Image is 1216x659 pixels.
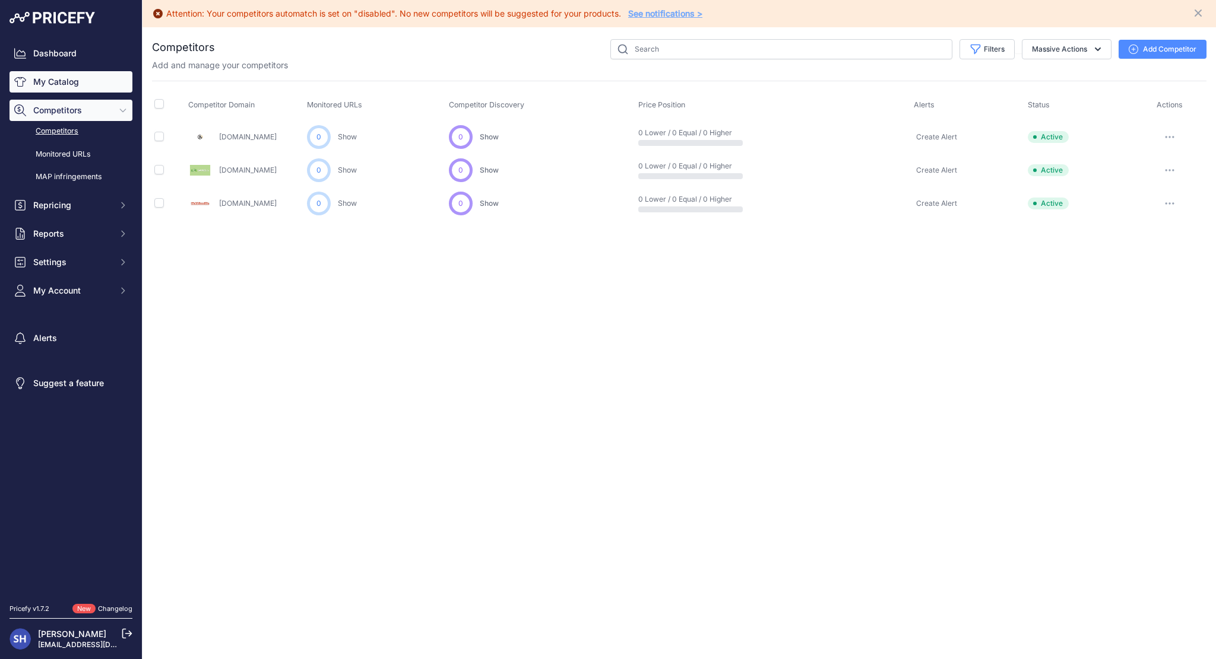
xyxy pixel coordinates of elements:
[33,199,111,211] span: Repricing
[33,256,111,268] span: Settings
[1119,40,1206,59] button: Add Competitor
[916,132,957,142] span: Create Alert
[316,198,321,209] span: 0
[1028,164,1069,176] span: Active
[33,285,111,297] span: My Account
[33,228,111,240] span: Reports
[166,8,621,20] div: Attention: Your competitors automatch is set on "disabled". No new competitors will be suggested ...
[1192,5,1206,19] button: Close
[152,59,288,71] p: Add and manage your competitors
[916,165,957,175] span: Create Alert
[914,164,957,176] a: Create Alert
[9,195,132,216] button: Repricing
[916,199,957,208] span: Create Alert
[9,167,132,187] a: MAP infringements
[480,199,499,208] span: Show
[480,132,499,141] span: Show
[338,132,357,141] a: Show
[914,198,957,209] a: Create Alert
[38,629,106,639] a: [PERSON_NAME]
[9,100,132,121] button: Competitors
[610,39,952,59] input: Search
[9,327,132,349] a: Alerts
[458,198,463,209] span: 0
[914,100,935,109] span: Alerts
[98,604,132,613] a: Changelog
[188,100,255,109] span: Competitor Domain
[9,373,132,394] a: Suggest a feature
[338,165,357,174] a: Show
[9,251,132,273] button: Settings
[9,604,49,614] div: Pricefy v1.7.2
[638,100,685,109] span: Price Position
[338,199,357,208] a: Show
[628,8,702,18] a: See notifications >
[1028,131,1069,143] span: Active
[9,121,132,142] a: Competitors
[1028,198,1069,209] span: Active
[449,100,524,109] span: Competitor Discovery
[1022,39,1111,59] button: Massive Actions
[72,604,96,614] span: New
[9,280,132,301] button: My Account
[9,223,132,244] button: Reports
[9,12,95,24] img: Pricefy Logo
[458,132,463,142] span: 0
[1157,100,1183,109] span: Actions
[307,100,362,109] span: Monitored URLs
[9,43,132,64] a: Dashboard
[959,39,1015,59] button: Filters
[9,43,132,590] nav: Sidebar
[480,165,499,174] span: Show
[1028,100,1050,109] span: Status
[316,132,321,142] span: 0
[152,39,215,56] h2: Competitors
[219,165,277,174] a: [DOMAIN_NAME]
[638,161,714,171] p: 0 Lower / 0 Equal / 0 Higher
[38,640,162,649] a: [EMAIL_ADDRESS][DOMAIN_NAME]
[638,128,714,138] p: 0 Lower / 0 Equal / 0 Higher
[914,131,957,143] a: Create Alert
[9,71,132,93] a: My Catalog
[219,199,277,208] a: [DOMAIN_NAME]
[33,104,111,116] span: Competitors
[316,165,321,176] span: 0
[9,144,132,165] a: Monitored URLs
[458,165,463,176] span: 0
[638,195,714,204] p: 0 Lower / 0 Equal / 0 Higher
[219,132,277,141] a: [DOMAIN_NAME]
